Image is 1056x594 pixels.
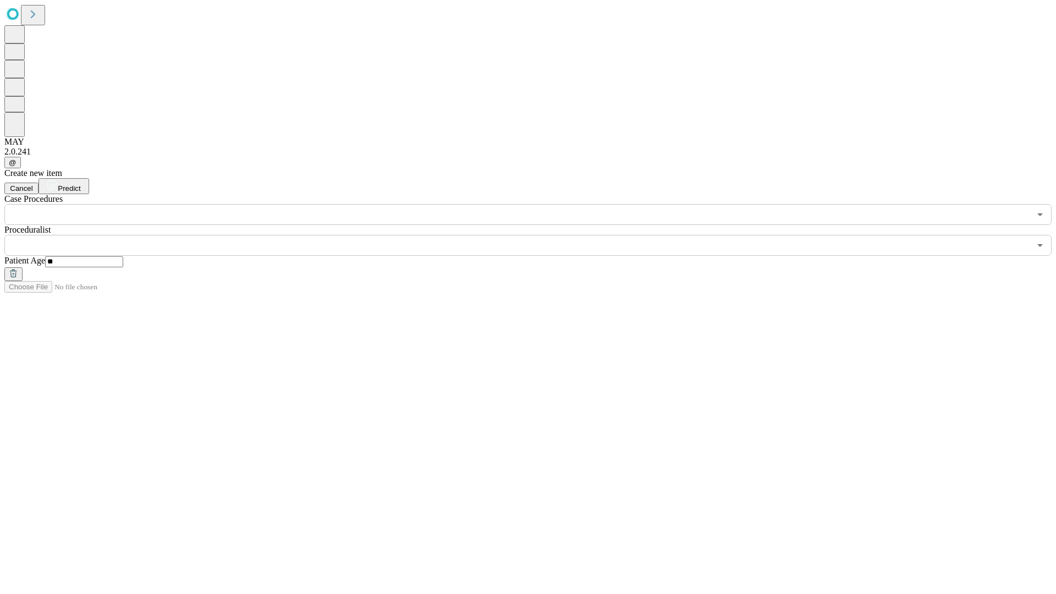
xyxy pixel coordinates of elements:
div: MAY [4,137,1052,147]
span: Scheduled Procedure [4,194,63,204]
span: Proceduralist [4,225,51,234]
span: Cancel [10,184,33,193]
div: 2.0.241 [4,147,1052,157]
button: Open [1032,207,1048,222]
button: Predict [38,178,89,194]
span: Patient Age [4,256,45,265]
button: Cancel [4,183,38,194]
button: @ [4,157,21,168]
button: Open [1032,238,1048,253]
span: Predict [58,184,80,193]
span: @ [9,158,16,167]
span: Create new item [4,168,62,178]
